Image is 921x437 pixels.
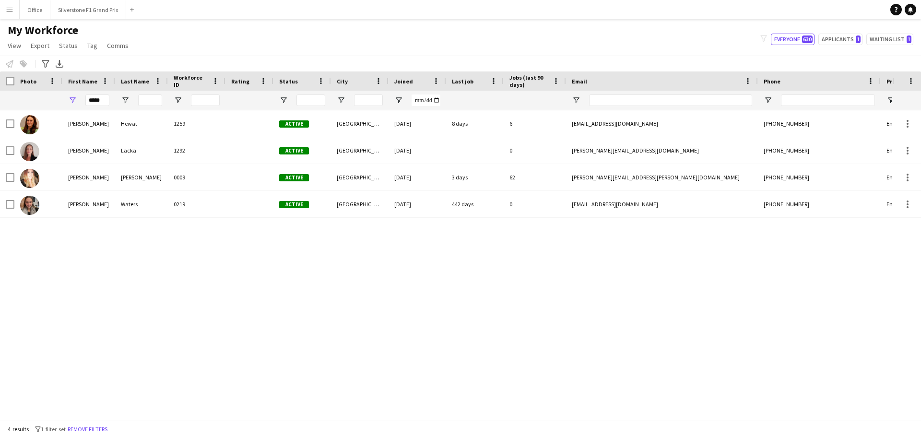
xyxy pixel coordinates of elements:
div: Lacka [115,137,168,164]
div: [EMAIL_ADDRESS][DOMAIN_NAME] [566,110,758,137]
span: Rating [231,78,249,85]
span: 1 [907,35,911,43]
button: Open Filter Menu [337,96,345,105]
span: City [337,78,348,85]
div: [PHONE_NUMBER] [758,164,881,190]
button: Open Filter Menu [68,96,77,105]
div: [PERSON_NAME][EMAIL_ADDRESS][PERSON_NAME][DOMAIN_NAME] [566,164,758,190]
button: Open Filter Menu [174,96,182,105]
div: [EMAIL_ADDRESS][DOMAIN_NAME] [566,191,758,217]
div: [DATE] [389,137,446,164]
span: Status [59,41,78,50]
span: First Name [68,78,97,85]
div: [PERSON_NAME] [115,164,168,190]
span: Active [279,174,309,181]
span: Profile [886,78,906,85]
app-action-btn: Export XLSX [54,58,65,70]
span: Status [279,78,298,85]
a: Tag [83,39,101,52]
span: Jobs (last 90 days) [509,74,549,88]
div: 442 days [446,191,504,217]
div: [PERSON_NAME] [62,164,115,190]
span: My Workforce [8,23,78,37]
div: 8 days [446,110,504,137]
div: [PHONE_NUMBER] [758,191,881,217]
span: Active [279,120,309,128]
img: Laura Waters [20,196,39,215]
div: [DATE] [389,164,446,190]
span: Tag [87,41,97,50]
a: View [4,39,25,52]
span: 1 [856,35,861,43]
span: Last Name [121,78,149,85]
button: Open Filter Menu [886,96,895,105]
input: Phone Filter Input [781,94,875,106]
span: Active [279,201,309,208]
span: Active [279,147,309,154]
div: [GEOGRAPHIC_DATA] [331,164,389,190]
div: Waters [115,191,168,217]
span: Comms [107,41,129,50]
div: [GEOGRAPHIC_DATA] [331,110,389,137]
div: 6 [504,110,566,137]
button: Everyone630 [771,34,815,45]
img: Laura Pearson [20,169,39,188]
button: Open Filter Menu [394,96,403,105]
div: [DATE] [389,110,446,137]
div: 0009 [168,164,225,190]
div: [GEOGRAPHIC_DATA] [331,137,389,164]
span: Export [31,41,49,50]
span: View [8,41,21,50]
div: [PERSON_NAME] [62,137,115,164]
div: [PERSON_NAME] [62,191,115,217]
div: [PERSON_NAME][EMAIL_ADDRESS][DOMAIN_NAME] [566,137,758,164]
div: 1259 [168,110,225,137]
button: Waiting list1 [866,34,913,45]
div: 0 [504,137,566,164]
button: Open Filter Menu [279,96,288,105]
div: 62 [504,164,566,190]
input: Status Filter Input [296,94,325,106]
div: [PHONE_NUMBER] [758,110,881,137]
button: Open Filter Menu [764,96,772,105]
a: Export [27,39,53,52]
span: Email [572,78,587,85]
span: 630 [802,35,813,43]
button: Open Filter Menu [121,96,130,105]
div: 0 [504,191,566,217]
button: Applicants1 [818,34,862,45]
div: [PHONE_NUMBER] [758,137,881,164]
input: Joined Filter Input [412,94,440,106]
button: Silverstone F1 Grand Prix [50,0,126,19]
span: Joined [394,78,413,85]
span: Workforce ID [174,74,208,88]
a: Comms [103,39,132,52]
span: Phone [764,78,780,85]
div: Hewat [115,110,168,137]
span: Last job [452,78,473,85]
input: City Filter Input [354,94,383,106]
div: [DATE] [389,191,446,217]
a: Status [55,39,82,52]
input: Email Filter Input [589,94,752,106]
input: Workforce ID Filter Input [191,94,220,106]
input: Last Name Filter Input [138,94,162,106]
input: First Name Filter Input [85,94,109,106]
app-action-btn: Advanced filters [40,58,51,70]
span: Photo [20,78,36,85]
span: 1 filter set [41,425,66,433]
button: Remove filters [66,424,109,435]
div: 3 days [446,164,504,190]
div: 1292 [168,137,225,164]
button: Office [20,0,50,19]
div: 0219 [168,191,225,217]
div: [GEOGRAPHIC_DATA] [331,191,389,217]
button: Open Filter Menu [572,96,580,105]
div: [PERSON_NAME] [62,110,115,137]
img: Laura Lacka [20,142,39,161]
img: Laura Hewat [20,115,39,134]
